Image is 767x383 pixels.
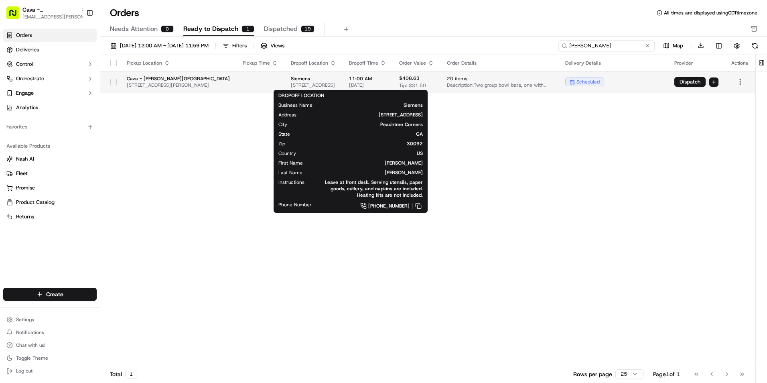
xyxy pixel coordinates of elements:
span: Orders [16,32,32,39]
span: Control [16,61,33,68]
button: Fleet [3,167,97,180]
button: Orchestrate [3,72,97,85]
button: Map [658,41,688,51]
button: Dispatch [674,77,706,87]
span: Nash AI [16,155,34,163]
button: Cava - [PERSON_NAME][GEOGRAPHIC_DATA][EMAIL_ADDRESS][PERSON_NAME][DOMAIN_NAME] [3,3,83,22]
img: 1736555255976-a54dd68f-1ca7-489b-9aae-adbdc363a1c4 [16,125,22,131]
span: Instructions [278,179,304,185]
span: Pylon [80,199,97,205]
button: Start new chat [136,79,146,89]
button: Returns [3,210,97,223]
img: Nash [8,8,24,24]
div: Past conversations [8,104,54,111]
a: Promise [6,184,93,191]
span: Peachtree Corners [300,121,423,128]
span: Deliveries [16,46,39,53]
a: Fleet [6,170,93,177]
span: Toggle Theme [16,355,48,361]
div: 1 [241,25,254,33]
div: 19 [301,25,315,33]
span: Siemens [291,75,336,82]
a: Powered byPylon [57,199,97,205]
span: API Documentation [76,179,129,187]
button: Toggle Theme [3,352,97,364]
button: Nash AI [3,153,97,165]
a: 💻API Documentation [65,176,132,191]
span: Promise [16,184,35,191]
h1: Orders [110,6,139,19]
span: Leave at front desk. Serving utensils, paper goods, cutlery, and napkins are included. Heating ki... [317,179,423,198]
div: Pickup Location [127,60,230,66]
a: Orders [3,29,97,42]
button: Promise [3,181,97,194]
div: 📗 [8,180,14,187]
span: DROPOFF LOCATION [278,92,324,99]
span: [PERSON_NAME] [316,160,423,166]
img: Liam S. [8,117,21,130]
button: Chat with us! [3,340,97,351]
span: Map [673,42,683,49]
button: Product Catalog [3,196,97,209]
button: Settings [3,314,97,325]
span: Country [278,150,296,157]
span: City [278,121,287,128]
span: Fleet [16,170,28,177]
img: 1736555255976-a54dd68f-1ca7-489b-9aae-adbdc363a1c4 [16,147,22,153]
span: [DATE] [112,146,129,153]
span: Ready to Dispatch [183,24,238,34]
div: Order Details [447,60,552,66]
button: Log out [3,365,97,377]
button: Control [3,58,97,71]
div: Filters [232,42,247,49]
span: Cava - [PERSON_NAME][GEOGRAPHIC_DATA] [127,75,230,82]
div: Available Products [3,140,97,153]
button: Engage [3,87,97,100]
span: Log out [16,368,32,374]
span: 11:00 AM [349,75,386,82]
div: 💻 [68,180,74,187]
div: 0 [161,25,174,33]
span: Chat with us! [16,342,45,348]
span: Create [46,290,63,298]
span: [PERSON_NAME] [25,124,65,131]
span: [EMAIL_ADDRESS][PERSON_NAME][DOMAIN_NAME] [22,14,87,20]
span: [DATE] 12:00 AM - [DATE] 11:59 PM [120,42,209,49]
img: 1736555255976-a54dd68f-1ca7-489b-9aae-adbdc363a1c4 [8,77,22,91]
div: 1 [125,370,137,379]
button: Cava - [PERSON_NAME][GEOGRAPHIC_DATA] [22,6,78,14]
span: Product Catalog [16,199,55,206]
button: Refresh [749,40,761,51]
span: [PHONE_NUMBER] [368,203,410,209]
span: Phone Number [278,202,312,208]
div: Dropoff Location [291,60,336,66]
div: Pickup Time [243,60,278,66]
a: [PHONE_NUMBER] [325,202,423,210]
input: Type to search [558,40,655,51]
span: Orchestrate [16,75,44,82]
div: Order Value [399,60,434,66]
input: Got a question? Start typing here... [21,52,144,60]
span: [DATE] [349,82,386,88]
button: Create [3,288,97,301]
span: Knowledge Base [16,179,61,187]
button: See all [124,103,146,112]
span: Notifications [16,329,44,336]
span: Dispatched [264,24,298,34]
span: Engage [16,90,34,97]
a: 📗Knowledge Base [5,176,65,191]
span: Siemens [325,102,423,108]
span: Description: Two group bowl bars, one with Harissa Honey Chicken and the other with Falafel, alon... [447,82,552,88]
img: Dianne Alexi Soriano [8,139,21,151]
span: • [67,124,69,131]
div: Actions [731,60,749,66]
span: Analytics [16,104,38,111]
p: Rows per page [573,370,612,378]
button: Notifications [3,327,97,338]
span: Settings [16,316,34,323]
span: Views [270,42,284,49]
span: Zip [278,141,285,147]
a: Deliveries [3,43,97,56]
a: Product Catalog [6,199,93,206]
p: Welcome 👋 [8,32,146,45]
